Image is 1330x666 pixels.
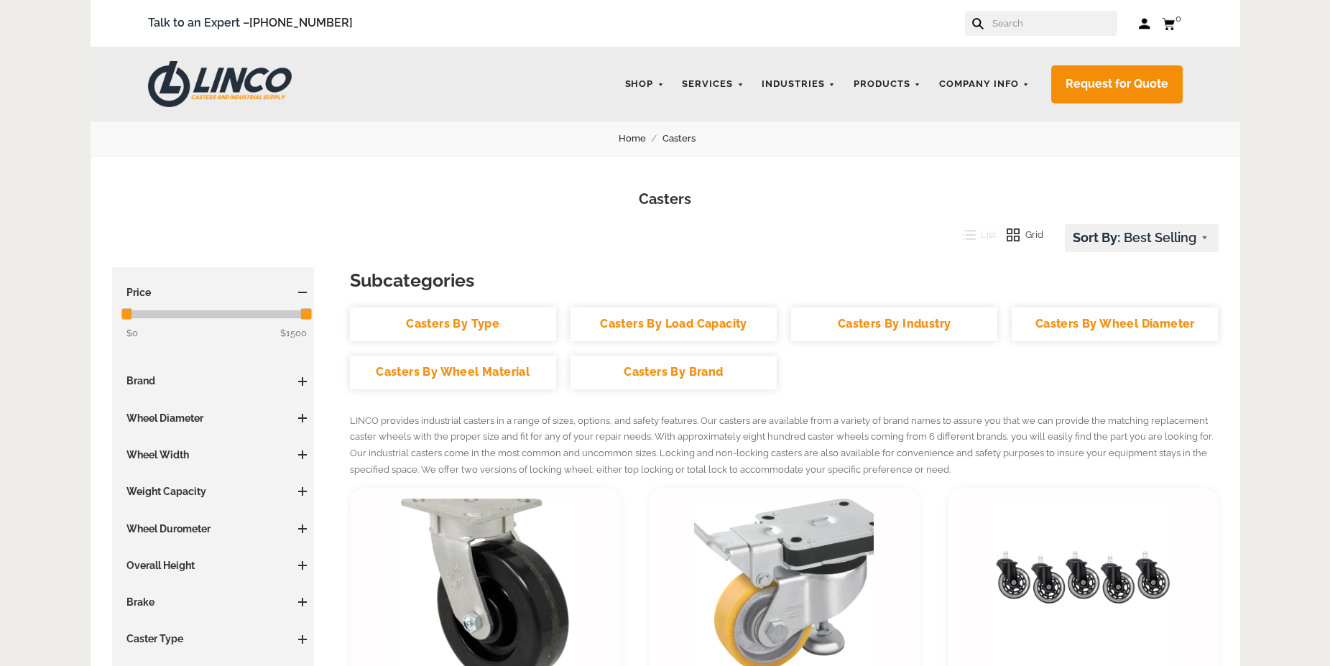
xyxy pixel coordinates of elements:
[675,70,751,98] a: Services
[148,14,353,33] span: Talk to an Expert –
[1139,17,1151,31] a: Log in
[148,61,292,107] img: LINCO CASTERS & INDUSTRIAL SUPPLY
[619,131,662,147] a: Home
[791,307,997,341] a: Casters By Industry
[119,484,308,499] h3: Weight Capacity
[126,328,138,338] span: $0
[618,70,672,98] a: Shop
[952,224,997,246] button: List
[350,307,556,341] a: Casters By Type
[280,325,307,341] span: $1500
[662,131,712,147] a: Casters
[571,307,777,341] a: Casters By Load Capacity
[1162,14,1183,32] a: 0
[1176,13,1181,24] span: 0
[119,595,308,609] h3: Brake
[350,267,1219,293] h3: Subcategories
[571,356,777,389] a: Casters By Brand
[119,285,308,300] h3: Price
[350,413,1219,478] p: LINCO provides industrial casters in a range of sizes, options, and safety features. Our casters ...
[112,189,1219,210] h1: Casters
[754,70,843,98] a: Industries
[846,70,928,98] a: Products
[991,11,1117,36] input: Search
[1012,307,1218,341] a: Casters By Wheel Diameter
[119,374,308,388] h3: Brand
[249,16,353,29] a: [PHONE_NUMBER]
[996,224,1043,246] button: Grid
[119,522,308,536] h3: Wheel Durometer
[1051,65,1183,103] a: Request for Quote
[119,632,308,646] h3: Caster Type
[119,558,308,573] h3: Overall Height
[350,356,556,389] a: Casters By Wheel Material
[932,70,1037,98] a: Company Info
[119,448,308,462] h3: Wheel Width
[119,411,308,425] h3: Wheel Diameter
